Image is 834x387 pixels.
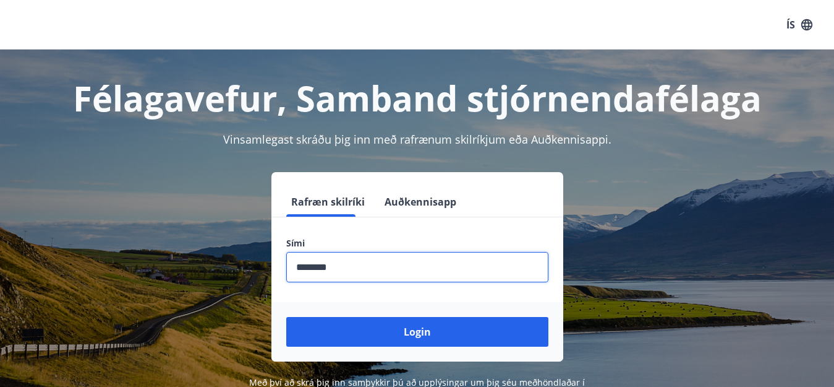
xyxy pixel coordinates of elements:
[780,14,819,36] button: ÍS
[380,187,461,217] button: Auðkennisapp
[223,132,611,147] span: Vinsamlegast skráðu þig inn með rafrænum skilríkjum eða Auðkennisappi.
[286,237,548,250] label: Sími
[286,317,548,347] button: Login
[15,74,819,121] h1: Félagavefur, Samband stjórnendafélaga
[286,187,370,217] button: Rafræn skilríki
